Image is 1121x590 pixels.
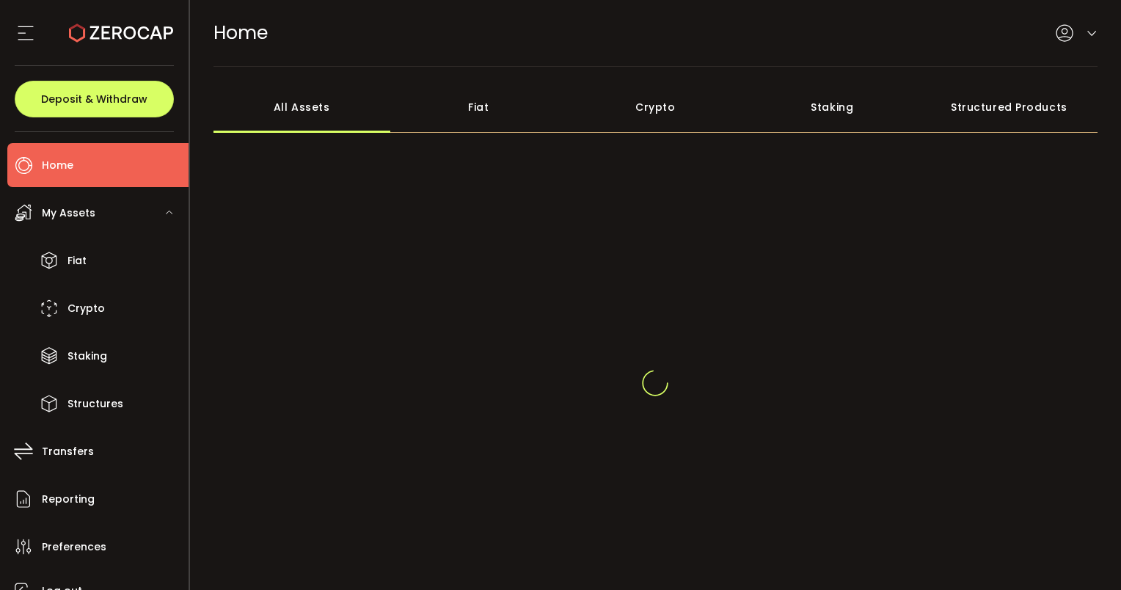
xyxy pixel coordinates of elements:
[390,81,567,133] div: Fiat
[921,81,1098,133] div: Structured Products
[213,20,268,45] span: Home
[42,536,106,558] span: Preferences
[67,393,123,415] span: Structures
[67,346,107,367] span: Staking
[744,81,921,133] div: Staking
[41,94,147,104] span: Deposit & Withdraw
[42,441,94,462] span: Transfers
[42,489,95,510] span: Reporting
[42,203,95,224] span: My Assets
[15,81,174,117] button: Deposit & Withdraw
[42,155,73,176] span: Home
[67,250,87,272] span: Fiat
[213,81,390,133] div: All Assets
[567,81,744,133] div: Crypto
[67,298,105,319] span: Crypto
